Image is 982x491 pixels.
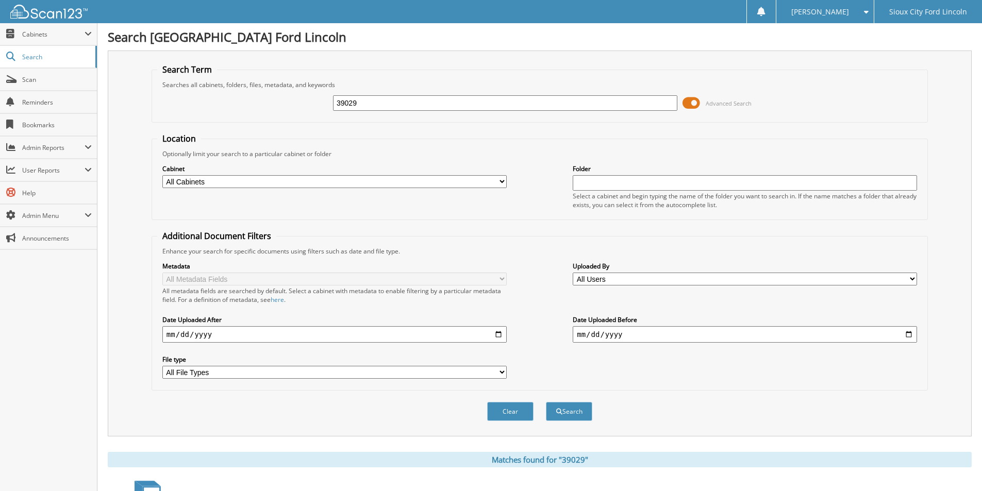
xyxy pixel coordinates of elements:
label: Metadata [162,262,507,270]
span: [PERSON_NAME] [791,9,849,15]
button: Clear [487,402,534,421]
div: Select a cabinet and begin typing the name of the folder you want to search in. If the name match... [573,192,917,209]
div: Searches all cabinets, folders, files, metadata, and keywords [157,80,922,89]
legend: Search Term [157,64,217,75]
a: here [271,295,284,304]
div: All metadata fields are searched by default. Select a cabinet with metadata to enable filtering b... [162,286,507,304]
button: Search [546,402,592,421]
label: Uploaded By [573,262,917,270]
label: File type [162,355,507,364]
div: Enhance your search for specific documents using filters such as date and file type. [157,247,922,256]
div: Optionally limit your search to a particular cabinet or folder [157,149,922,158]
div: Matches found for "39029" [108,452,972,467]
span: Scan [22,75,92,84]
input: end [573,326,917,343]
label: Date Uploaded Before [573,315,917,324]
span: Announcements [22,234,92,243]
span: Admin Menu [22,211,85,220]
span: Reminders [22,98,92,107]
span: User Reports [22,166,85,175]
span: Cabinets [22,30,85,39]
span: Admin Reports [22,143,85,152]
span: Bookmarks [22,121,92,129]
span: Help [22,189,92,197]
img: scan123-logo-white.svg [10,5,88,19]
legend: Additional Document Filters [157,230,276,242]
input: start [162,326,507,343]
span: Sioux City Ford Lincoln [889,9,967,15]
iframe: Chat Widget [930,442,982,491]
label: Date Uploaded After [162,315,507,324]
label: Cabinet [162,164,507,173]
label: Folder [573,164,917,173]
h1: Search [GEOGRAPHIC_DATA] Ford Lincoln [108,28,972,45]
span: Search [22,53,90,61]
legend: Location [157,133,201,144]
span: Advanced Search [706,99,752,107]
